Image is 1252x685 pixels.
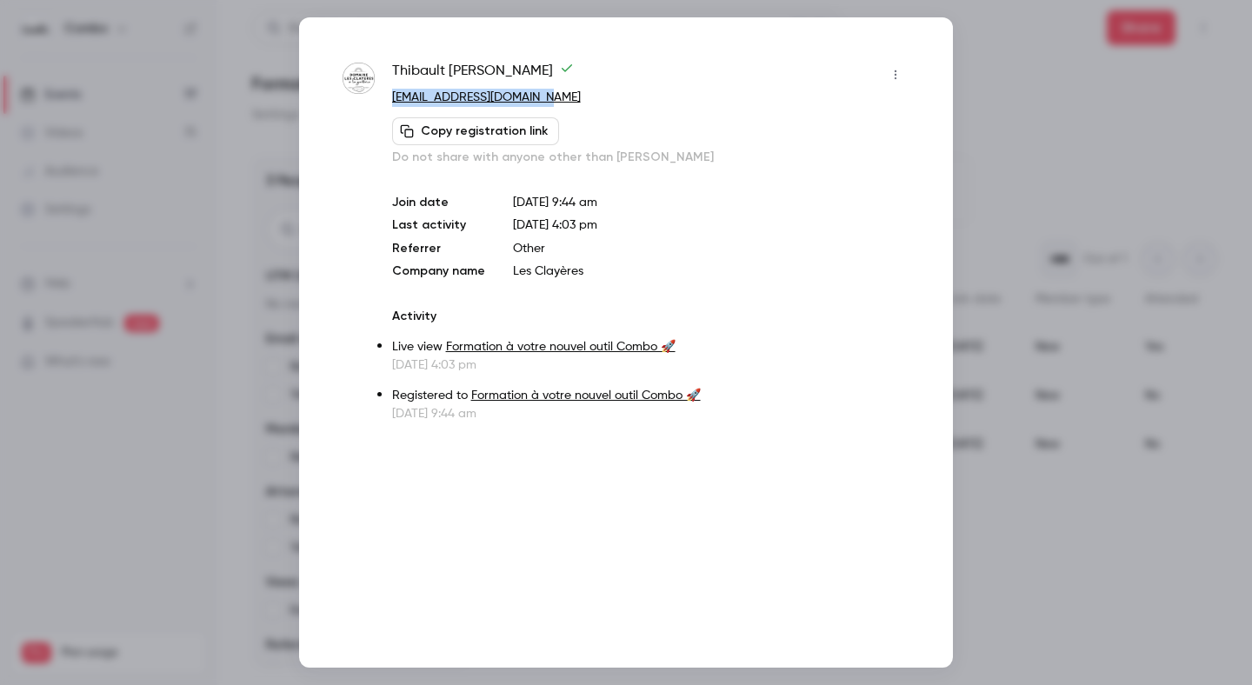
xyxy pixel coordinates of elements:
p: Registered to [392,387,909,405]
a: Formation à votre nouvel outil Combo 🚀 [471,389,701,402]
p: Company name [392,263,485,280]
p: Activity [392,308,909,325]
p: [DATE] 4:03 pm [392,356,909,374]
p: Do not share with anyone other than [PERSON_NAME] [392,149,909,166]
p: Referrer [392,240,485,257]
p: Join date [392,194,485,211]
p: [DATE] 9:44 am [513,194,909,211]
p: Other [513,240,909,257]
button: Copy registration link [392,117,559,145]
p: Les Clayères [513,263,909,280]
p: Live view [392,338,909,356]
p: Last activity [392,216,485,235]
p: [DATE] 9:44 am [392,405,909,422]
a: Formation à votre nouvel outil Combo 🚀 [446,341,676,353]
img: lesclayeres.fr [343,63,375,95]
a: [EMAIL_ADDRESS][DOMAIN_NAME] [392,91,581,103]
span: Thibault [PERSON_NAME] [392,61,574,89]
span: [DATE] 4:03 pm [513,219,597,231]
